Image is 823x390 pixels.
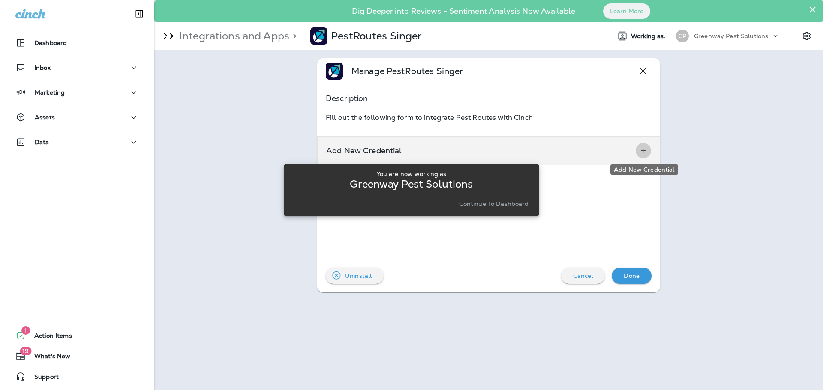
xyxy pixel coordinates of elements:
[350,181,473,188] p: Greenway Pest Solutions
[9,109,146,126] button: Assets
[20,347,31,355] span: 19
[35,139,49,146] p: Data
[624,272,640,279] p: Done
[376,170,446,177] p: You are now working as
[799,28,814,44] button: Settings
[459,200,529,207] p: Continue to Dashboard
[9,84,146,101] button: Marketing
[631,33,667,40] span: Working as:
[9,59,146,76] button: Inbox
[603,3,650,19] button: Learn More
[561,268,605,284] button: Cancel
[26,353,70,363] span: What's New
[9,327,146,344] button: 1Action Items
[35,114,55,121] p: Assets
[9,134,146,151] button: Data
[9,348,146,365] button: 19What's New
[573,272,593,279] p: Cancel
[9,368,146,385] button: Support
[26,373,59,384] span: Support
[35,89,65,96] p: Marketing
[635,143,651,158] button: Add New Credential
[694,33,768,39] p: Greenway Pest Solutions
[21,326,30,335] span: 1
[26,332,72,342] span: Action Items
[612,268,652,284] button: Done
[456,198,532,210] button: Continue to Dashboard
[676,30,689,42] div: GP
[34,39,67,46] p: Dashboard
[176,30,289,42] p: Integrations and Apps
[34,64,51,71] p: Inbox
[610,164,678,175] div: Add New Credential
[9,34,146,51] button: Dashboard
[808,3,817,16] button: Close
[127,5,151,22] button: Collapse Sidebar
